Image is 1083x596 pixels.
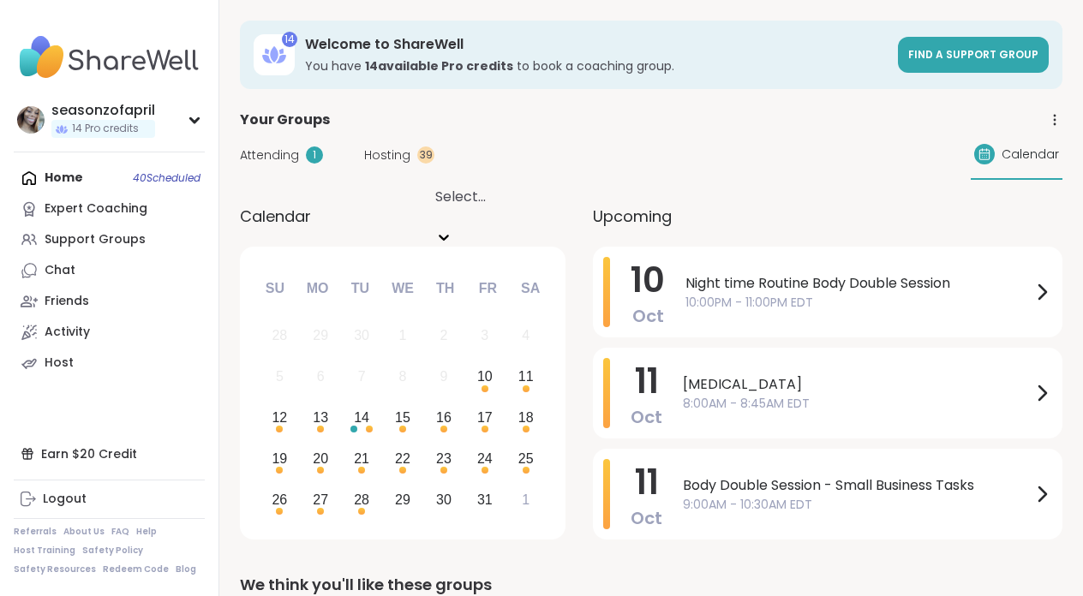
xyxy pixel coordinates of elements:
[364,146,410,164] span: Hosting
[344,400,380,437] div: Choose Tuesday, October 14th, 2025
[466,440,503,477] div: Choose Friday, October 24th, 2025
[302,359,339,396] div: Not available Monday, October 6th, 2025
[635,458,659,506] span: 11
[395,447,410,470] div: 22
[45,262,75,279] div: Chat
[261,400,298,437] div: Choose Sunday, October 12th, 2025
[341,270,379,307] div: Tu
[103,563,169,575] a: Redeem Code
[14,438,205,469] div: Earn $20 Credit
[593,205,672,228] span: Upcoming
[261,481,298,518] div: Choose Sunday, October 26th, 2025
[426,318,463,355] div: Not available Thursday, October 2nd, 2025
[313,324,328,347] div: 29
[176,563,196,575] a: Blog
[14,224,205,255] a: Support Groups
[302,318,339,355] div: Not available Monday, September 29th, 2025
[481,324,488,347] div: 3
[272,447,287,470] div: 19
[384,270,422,307] div: We
[14,27,205,87] img: ShareWell Nav Logo
[14,563,96,575] a: Safety Resources
[14,348,205,378] a: Host
[240,110,330,130] span: Your Groups
[302,400,339,437] div: Choose Monday, October 13th, 2025
[261,359,298,396] div: Not available Sunday, October 5th, 2025
[417,146,434,164] div: 39
[632,304,664,328] span: Oct
[399,324,407,347] div: 1
[43,491,87,508] div: Logout
[14,526,57,538] a: Referrals
[440,365,447,388] div: 9
[436,447,452,470] div: 23
[683,395,1032,413] span: 8:00AM - 8:45AM EDT
[385,359,422,396] div: Not available Wednesday, October 8th, 2025
[399,365,407,388] div: 8
[385,481,422,518] div: Choose Wednesday, October 29th, 2025
[507,400,544,437] div: Choose Saturday, October 18th, 2025
[240,205,311,228] span: Calendar
[466,481,503,518] div: Choose Friday, October 31st, 2025
[14,194,205,224] a: Expert Coaching
[313,406,328,429] div: 13
[507,481,544,518] div: Choose Saturday, November 1st, 2025
[631,256,665,304] span: 10
[518,447,534,470] div: 25
[111,526,129,538] a: FAQ
[317,365,325,388] div: 6
[426,440,463,477] div: Choose Thursday, October 23rd, 2025
[477,447,493,470] div: 24
[305,35,888,54] h3: Welcome to ShareWell
[507,359,544,396] div: Choose Saturday, October 11th, 2025
[631,405,662,429] span: Oct
[385,400,422,437] div: Choose Wednesday, October 15th, 2025
[354,406,369,429] div: 14
[385,318,422,355] div: Not available Wednesday, October 1st, 2025
[82,545,143,557] a: Safety Policy
[477,365,493,388] div: 10
[365,57,513,74] b: 14 available Pro credit s
[63,526,105,538] a: About Us
[522,488,530,511] div: 1
[908,47,1038,62] span: Find a support group
[426,400,463,437] div: Choose Thursday, October 16th, 2025
[518,365,534,388] div: 11
[683,475,1032,496] span: Body Double Session - Small Business Tasks
[507,318,544,355] div: Not available Saturday, October 4th, 2025
[631,506,662,530] span: Oct
[276,365,284,388] div: 5
[259,315,546,520] div: month 2025-10
[507,440,544,477] div: Choose Saturday, October 25th, 2025
[256,270,294,307] div: Su
[240,146,299,164] span: Attending
[518,406,534,429] div: 18
[344,318,380,355] div: Not available Tuesday, September 30th, 2025
[685,273,1032,294] span: Night time Routine Body Double Session
[683,496,1032,514] span: 9:00AM - 10:30AM EDT
[898,37,1049,73] a: Find a support group
[45,200,147,218] div: Expert Coaching
[469,270,506,307] div: Fr
[313,447,328,470] div: 20
[440,324,447,347] div: 2
[522,324,530,347] div: 4
[512,270,549,307] div: Sa
[354,447,369,470] div: 21
[395,406,410,429] div: 15
[466,400,503,437] div: Choose Friday, October 17th, 2025
[427,270,464,307] div: Th
[51,101,155,120] div: seasonzofapril
[272,324,287,347] div: 28
[272,406,287,429] div: 12
[17,106,45,134] img: seasonzofapril
[282,32,297,47] div: 14
[466,318,503,355] div: Not available Friday, October 3rd, 2025
[14,317,205,348] a: Activity
[354,488,369,511] div: 28
[426,481,463,518] div: Choose Thursday, October 30th, 2025
[395,488,410,511] div: 29
[344,359,380,396] div: Not available Tuesday, October 7th, 2025
[436,488,452,511] div: 30
[435,187,565,207] div: Select...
